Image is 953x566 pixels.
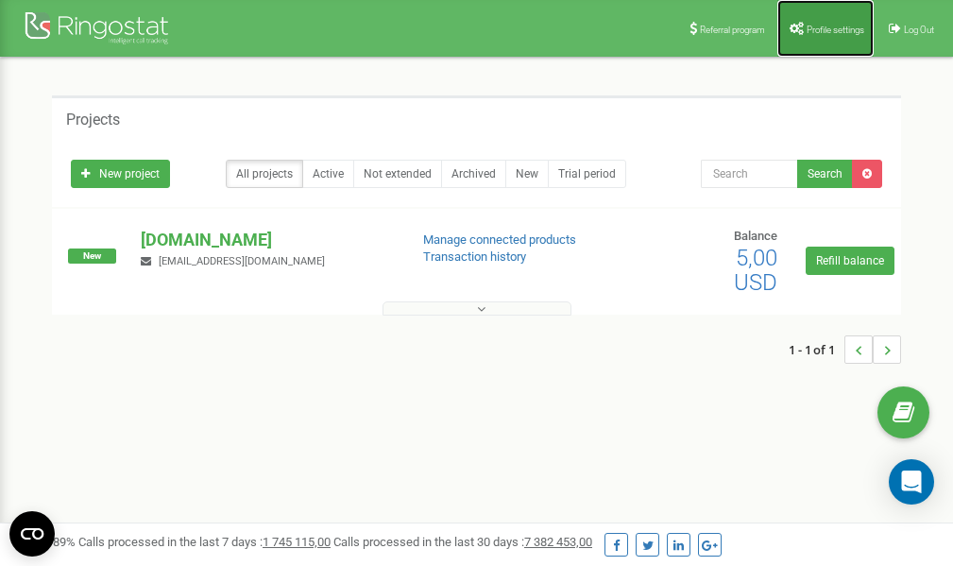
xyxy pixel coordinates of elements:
[68,249,116,264] span: New
[806,247,894,275] a: Refill balance
[904,25,934,35] span: Log Out
[700,25,765,35] span: Referral program
[797,160,853,188] button: Search
[71,160,170,188] a: New project
[701,160,798,188] input: Search
[159,255,325,267] span: [EMAIL_ADDRESS][DOMAIN_NAME]
[734,229,777,243] span: Balance
[889,459,934,505] div: Open Intercom Messenger
[78,535,331,549] span: Calls processed in the last 7 days :
[423,232,576,247] a: Manage connected products
[226,160,303,188] a: All projects
[524,535,592,549] u: 7 382 453,00
[548,160,626,188] a: Trial period
[734,245,777,296] span: 5,00 USD
[9,511,55,557] button: Open CMP widget
[302,160,354,188] a: Active
[441,160,506,188] a: Archived
[66,111,120,129] h5: Projects
[789,317,901,383] nav: ...
[333,535,592,549] span: Calls processed in the last 30 days :
[141,228,392,252] p: [DOMAIN_NAME]
[807,25,864,35] span: Profile settings
[423,249,526,264] a: Transaction history
[353,160,442,188] a: Not extended
[505,160,549,188] a: New
[263,535,331,549] u: 1 745 115,00
[789,335,844,364] span: 1 - 1 of 1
